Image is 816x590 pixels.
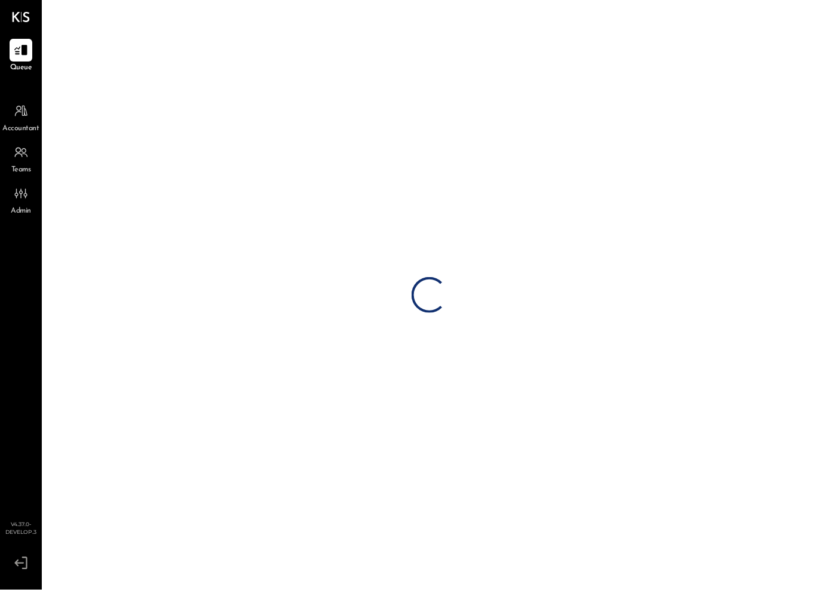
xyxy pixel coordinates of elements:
span: Queue [10,63,32,73]
span: Admin [11,206,31,217]
span: Teams [11,165,31,176]
span: Accountant [3,124,39,134]
a: Accountant [1,100,41,134]
a: Admin [1,182,41,217]
a: Queue [1,39,41,73]
a: Teams [1,141,41,176]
